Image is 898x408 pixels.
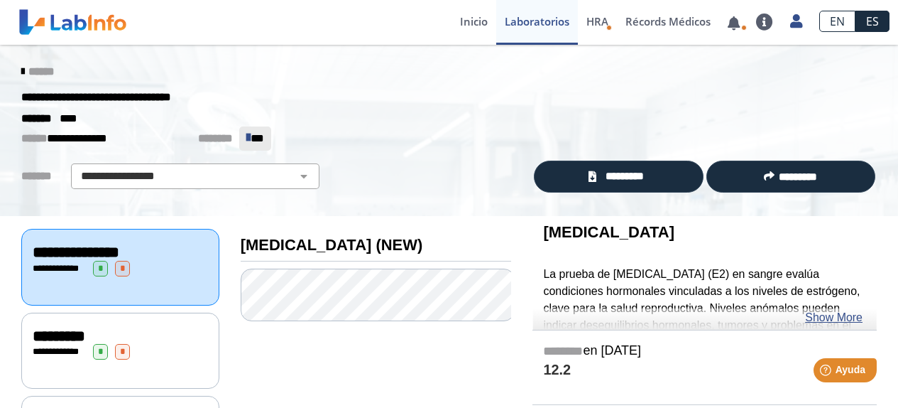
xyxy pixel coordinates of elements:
span: HRA [586,14,608,28]
a: EN [819,11,855,32]
a: Show More [805,309,863,326]
h4: 12.2 [543,362,866,380]
h5: en [DATE] [543,343,866,360]
b: [MEDICAL_DATA] [543,223,674,241]
p: La prueba de [MEDICAL_DATA] (E2) en sangre evalúa condiciones hormonales vinculadas a los niveles... [543,266,866,351]
iframe: Help widget launcher [772,353,882,392]
a: ES [855,11,889,32]
b: [MEDICAL_DATA] (NEW) [241,236,422,254]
